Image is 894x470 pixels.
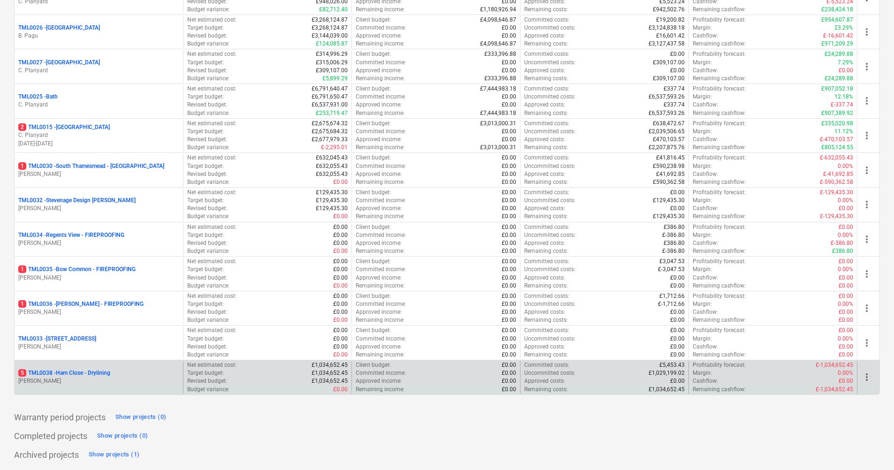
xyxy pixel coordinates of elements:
p: 0.00% [838,162,853,170]
p: £-632,055.43 [820,154,853,162]
p: £2,675,674.32 [312,120,348,128]
p: Budget variance : [187,75,229,83]
p: £3,013,000.31 [480,144,516,152]
p: £4,098,646.87 [480,16,516,24]
p: Target budget : [187,24,224,32]
p: £0.00 [333,247,348,255]
button: Show projects (1) [86,447,142,462]
p: £315,006.29 [316,59,348,67]
p: Remaining costs : [524,75,568,83]
p: Target budget : [187,93,224,101]
p: Uncommitted costs : [524,231,575,239]
p: £333,396.88 [484,75,516,83]
p: £309,107.00 [653,59,685,67]
p: Approved income : [356,205,402,212]
div: Show projects (1) [89,449,139,460]
p: C. Planyard [18,131,179,139]
p: C. Planyard [18,67,179,75]
p: Net estimated cost : [187,258,237,265]
p: [PERSON_NAME] [18,274,179,282]
p: Remaining income : [356,178,405,186]
div: Show projects (0) [97,431,148,441]
p: Budget variance : [187,212,229,220]
p: Remaining costs : [524,40,568,48]
p: Uncommitted costs : [524,197,575,205]
p: Committed income : [356,128,406,136]
p: Remaining income : [356,40,405,48]
p: £386.80 [832,247,853,255]
span: more_vert [861,234,872,245]
p: £590,238.98 [653,162,685,170]
p: £-16,601.42 [823,32,853,40]
p: Profitability forecast : [693,223,746,231]
p: Remaining cashflow : [693,75,746,83]
p: Cashflow : [693,170,718,178]
p: £0.00 [333,223,348,231]
p: £-337.74 [831,101,853,109]
p: TML0032 - Stevenage Design [PERSON_NAME] [18,197,136,205]
p: £0.00 [502,212,516,220]
p: Target budget : [187,128,224,136]
p: £0.00 [333,239,348,247]
span: more_vert [861,337,872,349]
p: Committed costs : [524,154,569,162]
p: [PERSON_NAME] [18,239,179,247]
p: [PERSON_NAME] [18,170,179,178]
p: £954,607.87 [821,16,853,24]
p: £0.00 [502,154,516,162]
p: Uncommitted costs : [524,24,575,32]
p: £337.74 [664,101,685,109]
p: Profitability forecast : [693,120,746,128]
p: £0.00 [502,197,516,205]
p: Committed costs : [524,223,569,231]
p: Committed income : [356,93,406,101]
p: Revised budget : [187,67,227,75]
p: TML0015 - [GEOGRAPHIC_DATA] [18,123,110,131]
p: £0.00 [333,212,348,220]
p: £24,289.88 [825,50,853,58]
p: £3,013,000.31 [480,120,516,128]
p: Margin : [693,197,712,205]
p: £-129,435.30 [820,189,853,197]
p: Cashflow : [693,67,718,75]
p: Remaining income : [356,109,405,117]
p: Net estimated cost : [187,120,237,128]
p: £-41,692.85 [823,170,853,178]
p: £3,268,124.87 [312,16,348,24]
p: £0.00 [839,223,853,231]
p: Revised budget : [187,205,227,212]
p: Client budget : [356,189,391,197]
p: Remaining costs : [524,247,568,255]
p: Uncommitted costs : [524,93,575,101]
p: £638,472.67 [653,120,685,128]
span: 1 [18,300,26,308]
p: £335,020.98 [821,120,853,128]
p: Net estimated cost : [187,50,237,58]
p: Margin : [693,24,712,32]
p: Client budget : [356,258,391,265]
p: [DATE] - [DATE] [18,140,179,148]
p: £0.00 [502,223,516,231]
p: Approved income : [356,67,402,75]
p: £0.00 [333,178,348,186]
p: £-470,103.57 [820,136,853,144]
p: Remaining cashflow : [693,40,746,48]
p: £2,039,506.65 [649,128,685,136]
p: TML0036 - [PERSON_NAME] - FIREPROOFING [18,300,144,308]
p: £0.00 [502,59,516,67]
p: £6,791,640.47 [312,85,348,93]
p: Margin : [693,128,712,136]
p: £0.00 [839,205,853,212]
p: £19,200.82 [656,16,685,24]
p: £0.00 [333,231,348,239]
p: £0.00 [502,247,516,255]
p: Remaining costs : [524,6,568,14]
p: Uncommitted costs : [524,162,575,170]
p: Revised budget : [187,32,227,40]
p: £805,124.55 [821,144,853,152]
p: £309,107.00 [316,67,348,75]
p: Margin : [693,59,712,67]
p: £-129,435.30 [820,212,853,220]
p: [PERSON_NAME] [18,205,179,212]
p: Approved costs : [524,32,565,40]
